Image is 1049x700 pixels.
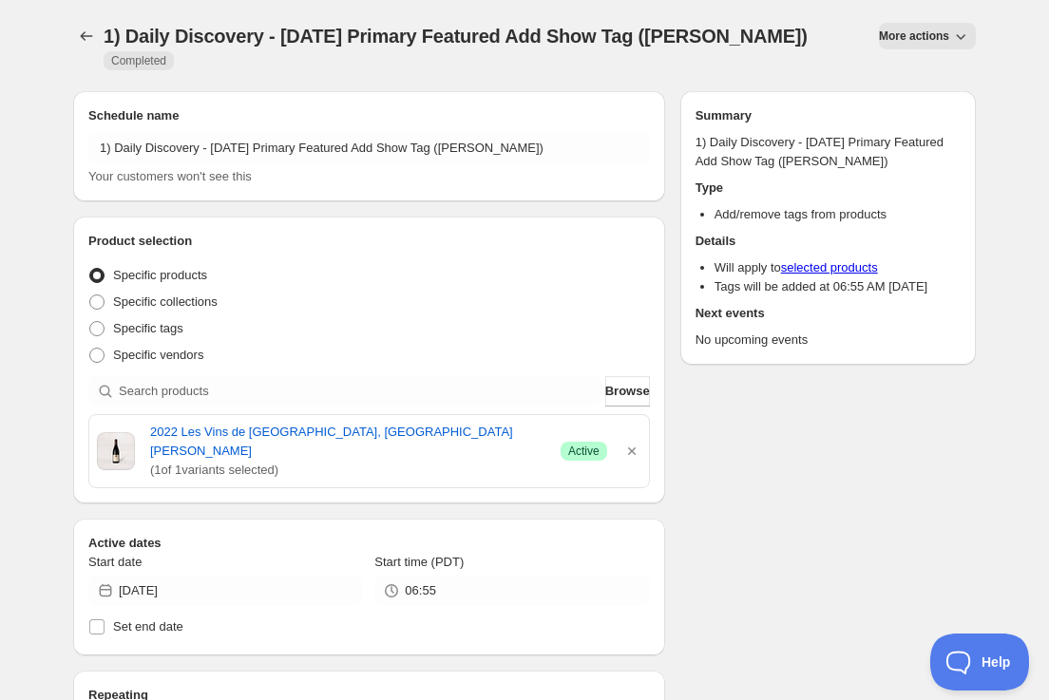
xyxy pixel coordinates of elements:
[73,23,100,49] button: Schedules
[568,444,600,459] span: Active
[88,232,650,251] h2: Product selection
[88,555,142,569] span: Start date
[605,376,650,407] button: Browse
[113,268,207,282] span: Specific products
[113,294,218,309] span: Specific collections
[113,321,183,335] span: Specific tags
[696,133,961,171] p: 1) Daily Discovery - [DATE] Primary Featured Add Show Tag ([PERSON_NAME])
[88,534,650,553] h2: Active dates
[104,26,808,47] span: 1) Daily Discovery - [DATE] Primary Featured Add Show Tag ([PERSON_NAME])
[930,634,1030,691] iframe: Toggle Customer Support
[715,277,961,296] li: Tags will be added at 06:55 AM [DATE]
[605,382,650,401] span: Browse
[119,376,601,407] input: Search products
[150,423,545,461] a: 2022 Les Vins de [GEOGRAPHIC_DATA], [GEOGRAPHIC_DATA][PERSON_NAME]
[696,106,961,125] h2: Summary
[150,461,545,480] span: ( 1 of 1 variants selected)
[113,619,183,634] span: Set end date
[696,179,961,198] h2: Type
[781,260,878,274] a: selected products
[879,23,976,49] button: More actions
[88,106,650,125] h2: Schedule name
[111,53,166,68] span: Completed
[88,169,252,183] span: Your customers won't see this
[715,205,961,224] li: Add/remove tags from products
[715,258,961,277] li: Will apply to
[696,232,961,251] h2: Details
[113,348,203,362] span: Specific vendors
[879,28,949,44] span: More actions
[696,331,961,350] p: No upcoming events
[696,304,961,323] h2: Next events
[374,555,464,569] span: Start time (PDT)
